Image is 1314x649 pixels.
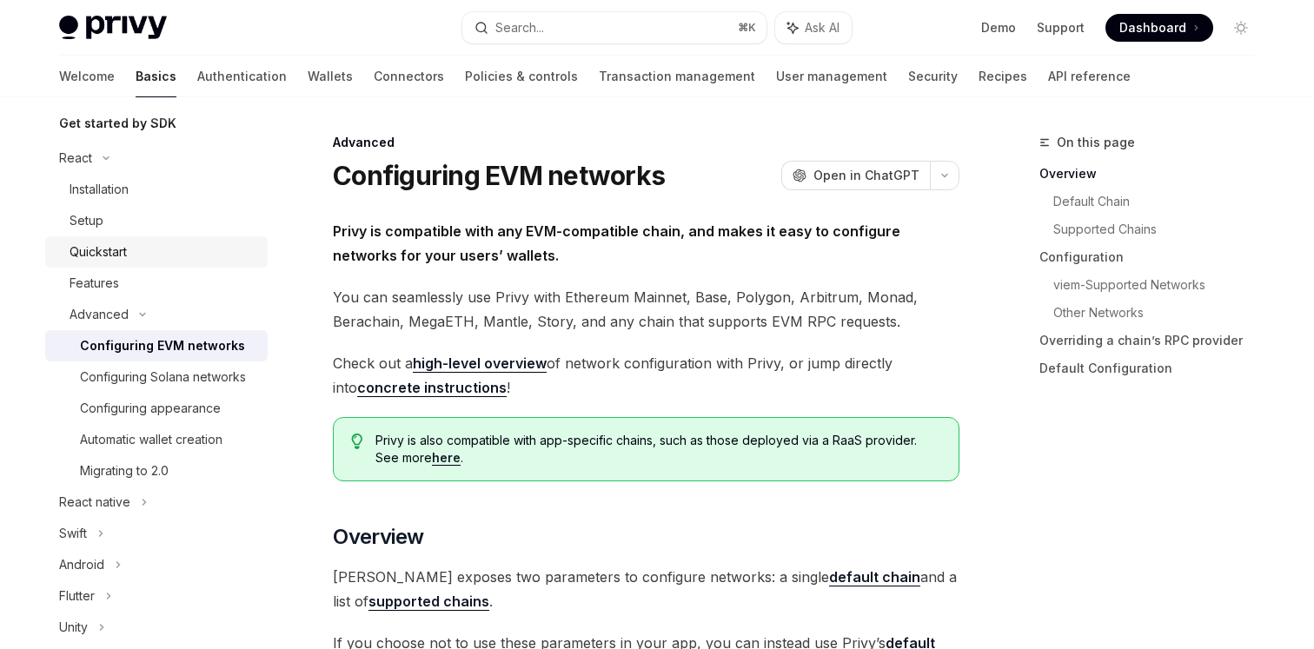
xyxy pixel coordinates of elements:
img: light logo [59,16,167,40]
div: Android [59,554,104,575]
a: Overriding a chain’s RPC provider [1039,327,1269,354]
a: Configuring EVM networks [45,330,268,361]
a: Transaction management [599,56,755,97]
span: Check out a of network configuration with Privy, or jump directly into ! [333,351,959,400]
a: Automatic wallet creation [45,424,268,455]
div: Migrating to 2.0 [80,460,169,481]
a: here [432,450,461,466]
span: Dashboard [1119,19,1186,36]
button: Ask AI [775,12,852,43]
a: Migrating to 2.0 [45,455,268,487]
a: Default Chain [1053,188,1269,215]
strong: supported chains [368,593,489,610]
a: Quickstart [45,236,268,268]
div: Setup [70,210,103,231]
a: User management [776,56,887,97]
div: Features [70,273,119,294]
button: Search...⌘K [462,12,766,43]
a: Welcome [59,56,115,97]
div: Advanced [333,134,959,151]
div: Search... [495,17,544,38]
a: Policies & controls [465,56,578,97]
div: Swift [59,523,87,544]
a: default chain [829,568,920,586]
span: Ask AI [805,19,839,36]
a: Dashboard [1105,14,1213,42]
a: Recipes [979,56,1027,97]
a: Configuration [1039,243,1269,271]
a: Configuring appearance [45,393,268,424]
a: Support [1037,19,1085,36]
a: Configuring Solana networks [45,361,268,393]
div: Flutter [59,586,95,606]
a: high-level overview [413,354,547,373]
div: React [59,148,92,169]
div: Advanced [70,304,129,325]
div: Unity [59,617,88,638]
a: Default Configuration [1039,354,1269,382]
a: Features [45,268,268,299]
div: Configuring EVM networks [80,335,245,356]
div: Configuring Solana networks [80,367,246,387]
a: supported chains [368,593,489,611]
span: [PERSON_NAME] exposes two parameters to configure networks: a single and a list of . [333,565,959,613]
a: Demo [981,19,1016,36]
a: Supported Chains [1053,215,1269,243]
a: Other Networks [1053,299,1269,327]
a: Authentication [197,56,287,97]
span: Overview [333,523,423,551]
div: React native [59,492,130,513]
button: Open in ChatGPT [781,161,930,190]
svg: Tip [351,434,363,449]
span: ⌘ K [738,21,756,35]
span: On this page [1057,132,1135,153]
a: Security [908,56,958,97]
a: Setup [45,205,268,236]
div: Quickstart [70,242,127,262]
a: Wallets [308,56,353,97]
button: Toggle dark mode [1227,14,1255,42]
span: You can seamlessly use Privy with Ethereum Mainnet, Base, Polygon, Arbitrum, Monad, Berachain, Me... [333,285,959,334]
span: Privy is also compatible with app-specific chains, such as those deployed via a RaaS provider. Se... [375,432,941,467]
a: Connectors [374,56,444,97]
strong: Privy is compatible with any EVM-compatible chain, and makes it easy to configure networks for yo... [333,222,900,264]
a: API reference [1048,56,1131,97]
a: concrete instructions [357,379,507,397]
div: Configuring appearance [80,398,221,419]
a: Basics [136,56,176,97]
span: Open in ChatGPT [813,167,919,184]
h1: Configuring EVM networks [333,160,665,191]
a: Installation [45,174,268,205]
div: Automatic wallet creation [80,429,222,450]
div: Installation [70,179,129,200]
a: viem-Supported Networks [1053,271,1269,299]
a: Overview [1039,160,1269,188]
